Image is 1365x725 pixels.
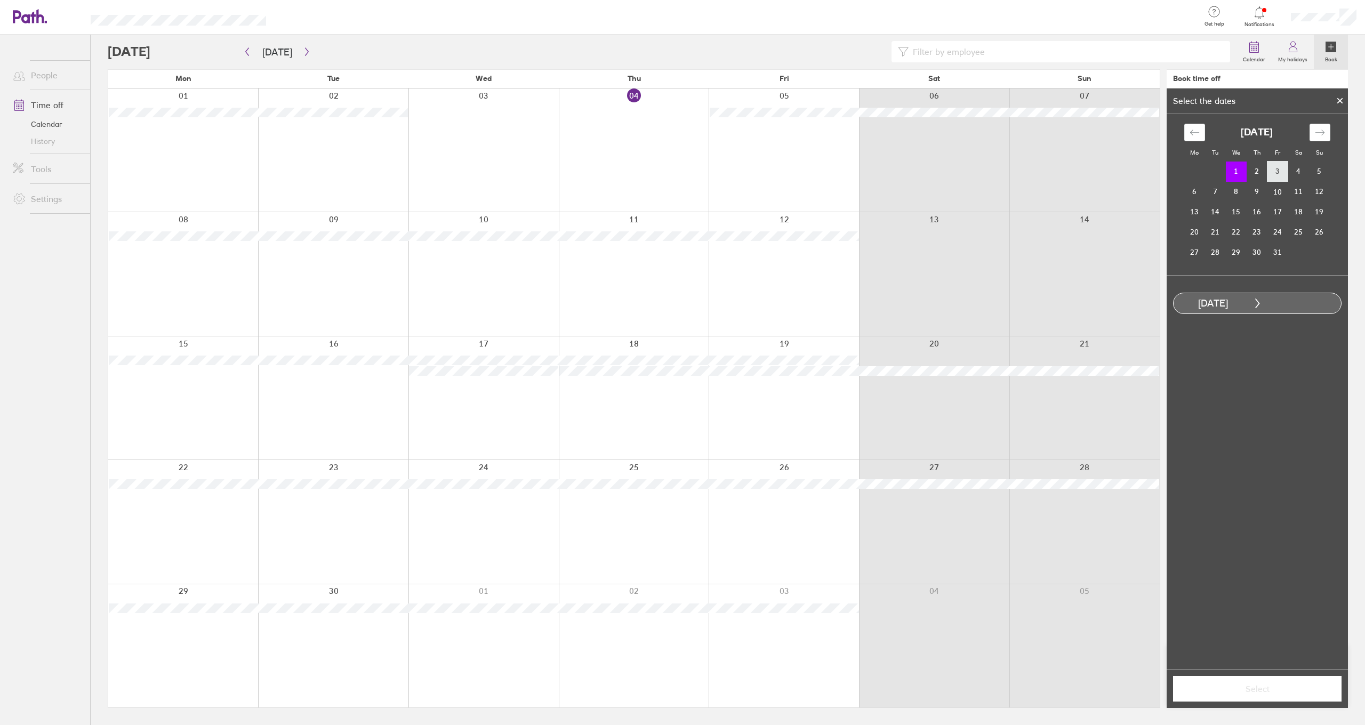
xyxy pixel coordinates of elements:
[1226,243,1247,263] td: Choose Wednesday, October 29, 2025 as your check-out date. It’s available.
[4,116,90,133] a: Calendar
[1295,149,1302,156] small: Sa
[1205,182,1226,202] td: Choose Tuesday, October 7, 2025 as your check-out date. It’s available.
[1184,222,1205,243] td: Choose Monday, October 20, 2025 as your check-out date. It’s available.
[1275,149,1280,156] small: Fr
[1242,21,1277,28] span: Notifications
[1267,222,1288,243] td: Choose Friday, October 24, 2025 as your check-out date. It’s available.
[1173,74,1221,83] div: Book time off
[1309,222,1330,243] td: Choose Sunday, October 26, 2025 as your check-out date. It’s available.
[909,42,1224,62] input: Filter by employee
[1254,149,1260,156] small: Th
[780,74,789,83] span: Fri
[1205,243,1226,263] td: Choose Tuesday, October 28, 2025 as your check-out date. It’s available.
[1267,182,1288,202] td: Choose Friday, October 10, 2025 as your check-out date. It’s available.
[4,94,90,116] a: Time off
[1272,35,1314,69] a: My holidays
[1181,684,1334,694] span: Select
[1226,222,1247,243] td: Choose Wednesday, October 22, 2025 as your check-out date. It’s available.
[1247,243,1267,263] td: Choose Thursday, October 30, 2025 as your check-out date. It’s available.
[1247,202,1267,222] td: Choose Thursday, October 16, 2025 as your check-out date. It’s available.
[4,133,90,150] a: History
[175,74,191,83] span: Mon
[4,158,90,180] a: Tools
[1272,53,1314,63] label: My holidays
[1288,202,1309,222] td: Choose Saturday, October 18, 2025 as your check-out date. It’s available.
[476,74,492,83] span: Wed
[1288,222,1309,243] td: Choose Saturday, October 25, 2025 as your check-out date. It’s available.
[1316,149,1323,156] small: Su
[1078,74,1091,83] span: Sun
[1241,127,1273,138] strong: [DATE]
[1167,96,1242,106] div: Select the dates
[1236,53,1272,63] label: Calendar
[1173,676,1342,702] button: Select
[1267,202,1288,222] td: Choose Friday, October 17, 2025 as your check-out date. It’s available.
[4,65,90,86] a: People
[1205,202,1226,222] td: Choose Tuesday, October 14, 2025 as your check-out date. It’s available.
[1309,182,1330,202] td: Choose Sunday, October 12, 2025 as your check-out date. It’s available.
[1247,222,1267,243] td: Choose Thursday, October 23, 2025 as your check-out date. It’s available.
[928,74,940,83] span: Sat
[1314,35,1348,69] a: Book
[1174,298,1252,309] div: [DATE]
[1232,149,1240,156] small: We
[1309,202,1330,222] td: Choose Sunday, October 19, 2025 as your check-out date. It’s available.
[1319,53,1344,63] label: Book
[1267,162,1288,182] td: Choose Friday, October 3, 2025 as your check-out date. It’s available.
[1226,182,1247,202] td: Choose Wednesday, October 8, 2025 as your check-out date. It’s available.
[254,43,301,61] button: [DATE]
[1184,124,1205,141] div: Move backward to switch to the previous month.
[1205,222,1226,243] td: Choose Tuesday, October 21, 2025 as your check-out date. It’s available.
[1212,149,1218,156] small: Tu
[1267,243,1288,263] td: Choose Friday, October 31, 2025 as your check-out date. It’s available.
[1288,182,1309,202] td: Choose Saturday, October 11, 2025 as your check-out date. It’s available.
[1184,202,1205,222] td: Choose Monday, October 13, 2025 as your check-out date. It’s available.
[1226,202,1247,222] td: Choose Wednesday, October 15, 2025 as your check-out date. It’s available.
[628,74,641,83] span: Thu
[1190,149,1199,156] small: Mo
[1173,114,1342,275] div: Calendar
[1247,162,1267,182] td: Choose Thursday, October 2, 2025 as your check-out date. It’s available.
[1197,21,1232,27] span: Get help
[1247,182,1267,202] td: Choose Thursday, October 9, 2025 as your check-out date. It’s available.
[1184,182,1205,202] td: Choose Monday, October 6, 2025 as your check-out date. It’s available.
[4,188,90,210] a: Settings
[327,74,340,83] span: Tue
[1236,35,1272,69] a: Calendar
[1310,124,1330,141] div: Move forward to switch to the next month.
[1226,162,1247,182] td: Selected as start date. Wednesday, October 1, 2025
[1288,162,1309,182] td: Choose Saturday, October 4, 2025 as your check-out date. It’s available.
[1242,5,1277,28] a: Notifications
[1184,243,1205,263] td: Choose Monday, October 27, 2025 as your check-out date. It’s available.
[1309,162,1330,182] td: Choose Sunday, October 5, 2025 as your check-out date. It’s available.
